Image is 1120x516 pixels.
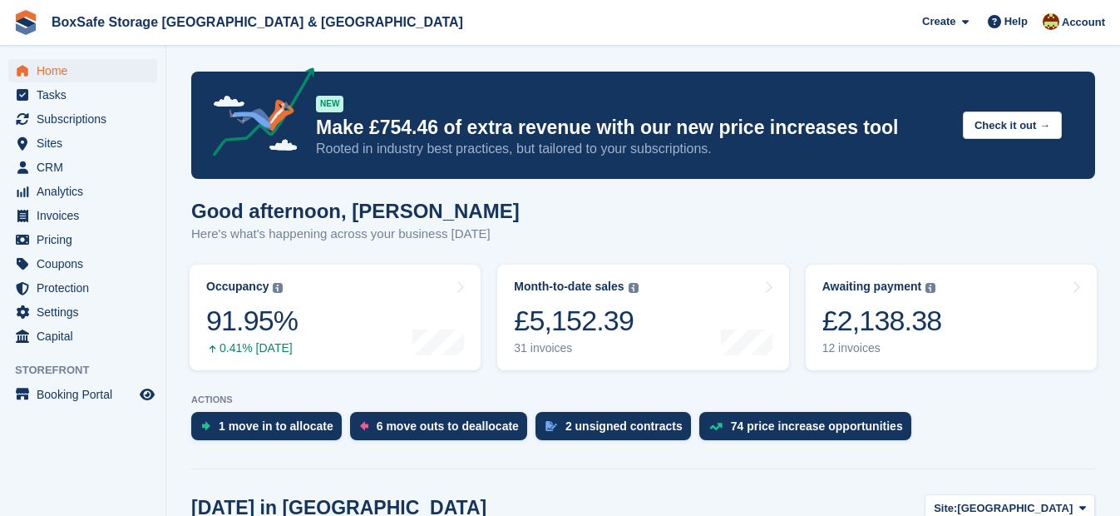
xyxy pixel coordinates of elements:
[514,304,638,338] div: £5,152.39
[137,385,157,404] a: Preview store
[514,341,638,355] div: 31 invoices
[8,204,157,227] a: menu
[731,419,903,433] div: 74 price increase opportunities
[37,83,136,107] span: Tasks
[8,276,157,300] a: menu
[37,180,136,203] span: Analytics
[699,412,920,449] a: 74 price increase opportunities
[8,252,157,275] a: menu
[316,96,343,112] div: NEW
[545,421,557,431] img: contract_signature_icon-13c848040528278c33f63329250d36e43548de30e8caae1d1a13099fd9432cc5.svg
[37,107,136,131] span: Subscriptions
[37,325,136,348] span: Capital
[273,283,283,293] img: icon-info-grey-7440780725fd019a000dd9b08b2336e03edf1995a4989e88bcd33f0948082b44.svg
[37,383,136,406] span: Booking Portal
[206,304,298,338] div: 91.95%
[37,276,136,300] span: Protection
[822,341,942,355] div: 12 invoices
[8,131,157,155] a: menu
[8,228,157,251] a: menu
[806,265,1097,370] a: Awaiting payment £2,138.38 12 invoices
[191,200,520,222] h1: Good afternoon, [PERSON_NAME]
[190,265,481,370] a: Occupancy 91.95% 0.41% [DATE]
[219,419,333,433] div: 1 move in to allocate
[535,412,699,449] a: 2 unsigned contracts
[37,252,136,275] span: Coupons
[822,304,942,338] div: £2,138.38
[201,421,210,431] img: move_ins_to_allocate_icon-fdf77a2bb77ea45bf5b3d319d69a93e2d87916cf1d5bf7949dd705db3b84f3ca.svg
[822,280,922,294] div: Awaiting payment
[37,59,136,82] span: Home
[8,300,157,324] a: menu
[199,67,315,162] img: price-adjustments-announcement-icon-8257ccfd72463d97f412b2fc003d46551f7dbcb40ab6d574587a9cd5c0d94...
[8,325,157,348] a: menu
[15,362,165,379] span: Storefront
[922,13,955,30] span: Create
[316,116,950,140] p: Make £754.46 of extra revenue with our new price increases tool
[925,283,935,293] img: icon-info-grey-7440780725fd019a000dd9b08b2336e03edf1995a4989e88bcd33f0948082b44.svg
[360,421,368,431] img: move_outs_to_deallocate_icon-f764333ba52eb49d3ac5e1228854f67142a1ed5810a6f6cc68b1a99e826820c5.svg
[514,280,624,294] div: Month-to-date sales
[8,59,157,82] a: menu
[191,394,1095,405] p: ACTIONS
[8,383,157,406] a: menu
[629,283,639,293] img: icon-info-grey-7440780725fd019a000dd9b08b2336e03edf1995a4989e88bcd33f0948082b44.svg
[45,8,470,36] a: BoxSafe Storage [GEOGRAPHIC_DATA] & [GEOGRAPHIC_DATA]
[8,156,157,179] a: menu
[316,140,950,158] p: Rooted in industry best practices, but tailored to your subscriptions.
[1004,13,1028,30] span: Help
[37,300,136,324] span: Settings
[37,131,136,155] span: Sites
[8,180,157,203] a: menu
[497,265,788,370] a: Month-to-date sales £5,152.39 31 invoices
[37,204,136,227] span: Invoices
[37,156,136,179] span: CRM
[350,412,535,449] a: 6 move outs to deallocate
[13,10,38,35] img: stora-icon-8386f47178a22dfd0bd8f6a31ec36ba5ce8667c1dd55bd0f319d3a0aa187defe.svg
[206,280,269,294] div: Occupancy
[191,225,520,244] p: Here's what's happening across your business [DATE]
[8,107,157,131] a: menu
[565,419,683,433] div: 2 unsigned contracts
[191,412,350,449] a: 1 move in to allocate
[206,341,298,355] div: 0.41% [DATE]
[37,228,136,251] span: Pricing
[377,419,519,433] div: 6 move outs to deallocate
[1043,13,1059,30] img: Kim
[963,112,1062,139] button: Check it out →
[8,83,157,107] a: menu
[1062,14,1105,31] span: Account
[709,423,723,430] img: price_increase_opportunities-93ffe204e8149a01c8c9dc8f82e8f89637d9d84a8eef4429ea346261dce0b2c0.svg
